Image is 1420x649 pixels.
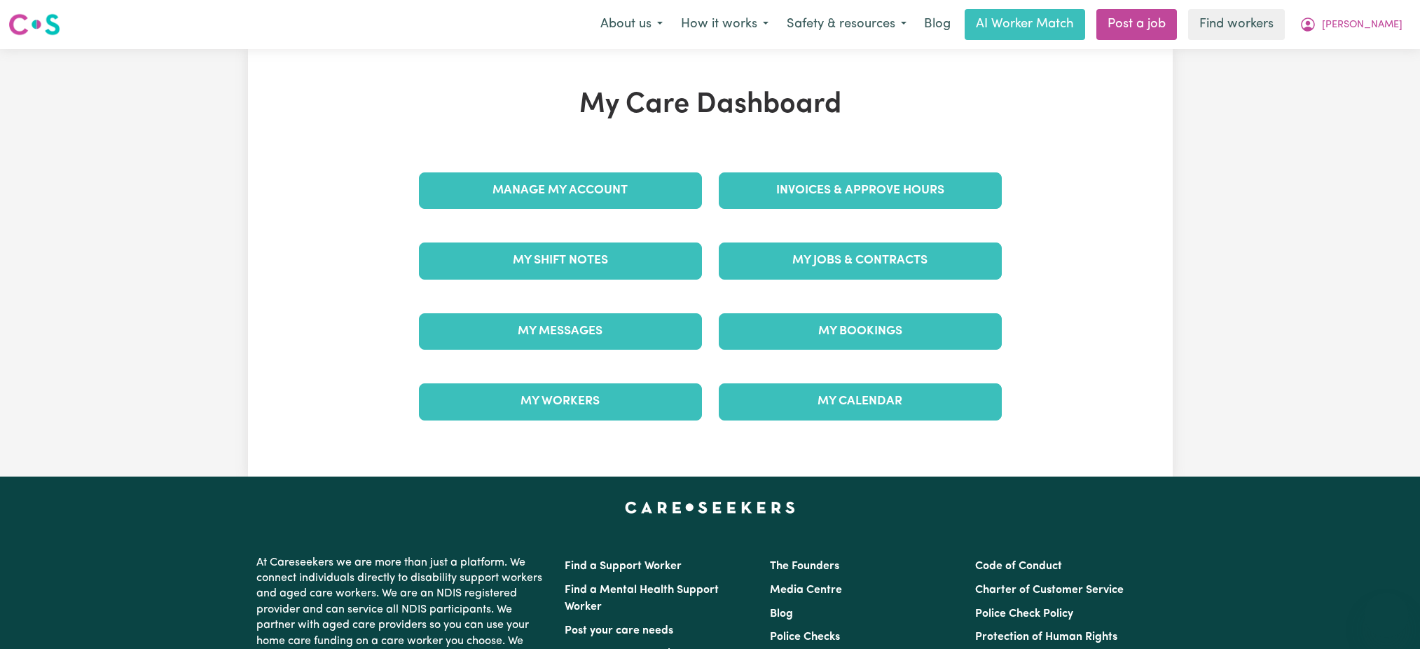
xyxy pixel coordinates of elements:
[1290,10,1412,39] button: My Account
[778,10,916,39] button: Safety & resources
[770,585,842,596] a: Media Centre
[975,585,1124,596] a: Charter of Customer Service
[1322,18,1402,33] span: [PERSON_NAME]
[916,9,959,40] a: Blog
[8,12,60,37] img: Careseekers logo
[419,383,702,420] a: My Workers
[975,631,1117,643] a: Protection of Human Rights
[965,9,1085,40] a: AI Worker Match
[975,561,1062,572] a: Code of Conduct
[591,10,672,39] button: About us
[565,561,682,572] a: Find a Support Worker
[411,88,1010,122] h1: My Care Dashboard
[1096,9,1177,40] a: Post a job
[419,313,702,350] a: My Messages
[625,502,795,513] a: Careseekers home page
[719,172,1002,209] a: Invoices & Approve Hours
[770,631,840,643] a: Police Checks
[8,8,60,41] a: Careseekers logo
[419,242,702,279] a: My Shift Notes
[770,561,839,572] a: The Founders
[719,313,1002,350] a: My Bookings
[565,585,719,613] a: Find a Mental Health Support Worker
[1364,593,1409,638] iframe: Button to launch messaging window
[1188,9,1285,40] a: Find workers
[719,383,1002,420] a: My Calendar
[770,608,793,620] a: Blog
[719,242,1002,279] a: My Jobs & Contracts
[672,10,778,39] button: How it works
[975,608,1073,620] a: Police Check Policy
[565,625,673,636] a: Post your care needs
[419,172,702,209] a: Manage My Account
